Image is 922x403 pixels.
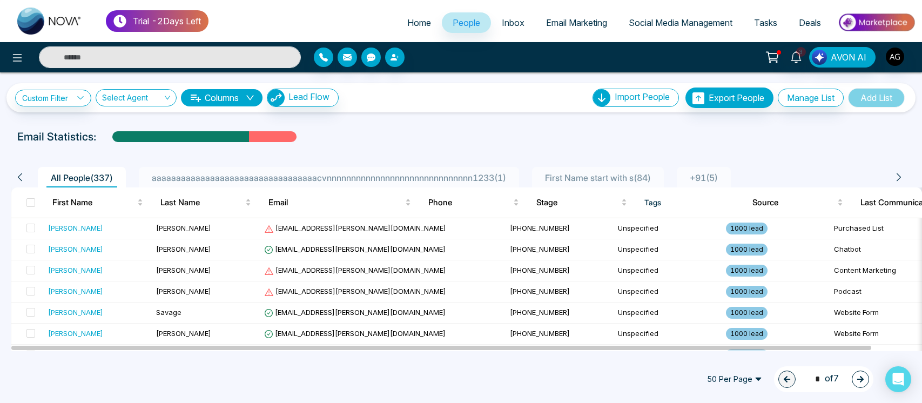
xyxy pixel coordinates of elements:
[442,12,491,33] a: People
[614,218,722,239] td: Unspecified
[17,129,96,145] p: Email Statistics:
[510,329,570,338] span: [PHONE_NUMBER]
[809,47,876,68] button: AVON AI
[152,187,260,218] th: Last Name
[629,17,732,28] span: Social Media Management
[181,89,263,106] button: Columnsdown
[788,12,832,33] a: Deals
[264,245,446,253] span: [EMAIL_ADDRESS][PERSON_NAME][DOMAIN_NAME]
[809,372,839,386] span: of 7
[420,187,528,218] th: Phone
[614,239,722,260] td: Unspecified
[510,308,570,317] span: [PHONE_NUMBER]
[837,10,916,35] img: Market-place.gif
[614,260,722,281] td: Unspecified
[614,281,722,303] td: Unspecified
[48,223,103,233] div: [PERSON_NAME]
[699,371,770,388] span: 50 Per Page
[264,287,446,295] span: [EMAIL_ADDRESS][PERSON_NAME][DOMAIN_NAME]
[812,50,827,65] img: Lead Flow
[783,47,809,66] a: 3
[48,328,103,339] div: [PERSON_NAME]
[726,286,768,298] span: 1000 lead
[726,265,768,277] span: 1000 lead
[48,244,103,254] div: [PERSON_NAME]
[44,187,152,218] th: First Name
[752,196,835,209] span: Source
[491,12,535,33] a: Inbox
[744,187,852,218] th: Source
[156,329,211,338] span: [PERSON_NAME]
[52,196,135,209] span: First Name
[17,8,82,35] img: Nova CRM Logo
[267,89,285,106] img: Lead Flow
[48,265,103,276] div: [PERSON_NAME]
[685,172,722,183] span: +91 ( 5 )
[264,329,446,338] span: [EMAIL_ADDRESS][PERSON_NAME][DOMAIN_NAME]
[510,287,570,295] span: [PHONE_NUMBER]
[796,47,806,57] span: 3
[636,187,744,218] th: Tags
[264,266,446,274] span: [EMAIL_ADDRESS][PERSON_NAME][DOMAIN_NAME]
[726,223,768,234] span: 1000 lead
[396,12,442,33] a: Home
[453,17,480,28] span: People
[264,308,446,317] span: [EMAIL_ADDRESS][PERSON_NAME][DOMAIN_NAME]
[156,266,211,274] span: [PERSON_NAME]
[615,91,670,102] span: Import People
[133,15,201,28] p: Trial - 2 Days Left
[48,286,103,297] div: [PERSON_NAME]
[510,224,570,232] span: [PHONE_NUMBER]
[260,187,420,218] th: Email
[536,196,619,209] span: Stage
[160,196,243,209] span: Last Name
[546,17,607,28] span: Email Marketing
[502,17,524,28] span: Inbox
[15,90,91,106] a: Custom Filter
[726,307,768,319] span: 1000 lead
[46,172,117,183] span: All People ( 337 )
[528,187,636,218] th: Stage
[726,244,768,256] span: 1000 lead
[831,51,866,64] span: AVON AI
[726,328,768,340] span: 1000 lead
[886,48,904,66] img: User Avatar
[156,245,211,253] span: [PERSON_NAME]
[709,92,764,103] span: Export People
[263,89,339,107] a: Lead FlowLead Flow
[510,245,570,253] span: [PHONE_NUMBER]
[510,266,570,274] span: [PHONE_NUMBER]
[535,12,618,33] a: Email Marketing
[885,366,911,392] div: Open Intercom Messenger
[156,308,181,317] span: Savage
[685,88,773,108] button: Export People
[754,17,777,28] span: Tasks
[799,17,821,28] span: Deals
[156,287,211,295] span: [PERSON_NAME]
[618,12,743,33] a: Social Media Management
[778,89,844,107] button: Manage List
[407,17,431,28] span: Home
[246,93,254,102] span: down
[288,91,329,102] span: Lead Flow
[48,307,103,318] div: [PERSON_NAME]
[541,172,655,183] span: First Name start with s ( 84 )
[614,303,722,324] td: Unspecified
[264,224,446,232] span: [EMAIL_ADDRESS][PERSON_NAME][DOMAIN_NAME]
[267,89,339,107] button: Lead Flow
[156,224,211,232] span: [PERSON_NAME]
[268,196,403,209] span: Email
[147,172,510,183] span: aaaaaaaaaaaaaaaaaaaaaaaaaaaaaaaaaacvnnnnnnnnnnnnnnnnnnnnnnnnnnnnnn1233 ( 1 )
[428,196,511,209] span: Phone
[743,12,788,33] a: Tasks
[614,324,722,345] td: Unspecified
